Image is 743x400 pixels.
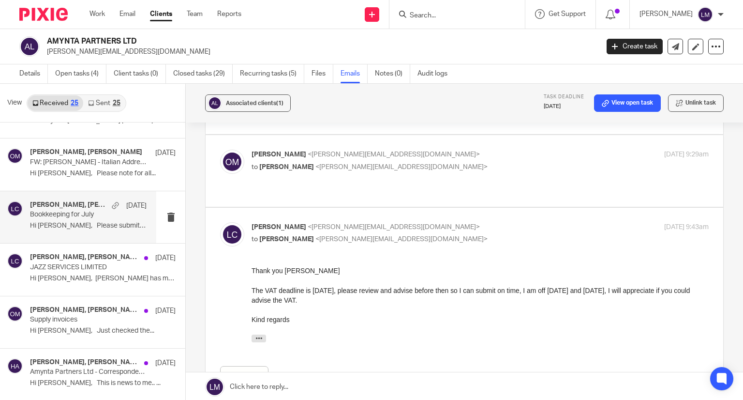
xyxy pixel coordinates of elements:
[173,64,233,83] a: Closed tasks (29)
[315,164,488,170] span: <[PERSON_NAME][EMAIL_ADDRESS][DOMAIN_NAME]>
[55,64,106,83] a: Open tasks (4)
[7,201,23,216] img: svg%3E
[126,201,147,211] p: [DATE]
[341,64,368,83] a: Emails
[409,12,496,20] input: Search
[7,98,22,108] span: View
[594,94,661,112] a: View open task
[226,100,283,106] span: Associated clients
[668,94,724,112] button: Unlink task
[549,11,586,17] span: Get Support
[30,316,147,324] p: Supply invoices
[308,224,480,231] span: <[PERSON_NAME][EMAIL_ADDRESS][DOMAIN_NAME]>
[113,100,120,107] div: 25
[47,47,592,57] p: [PERSON_NAME][EMAIL_ADDRESS][DOMAIN_NAME]
[220,150,244,174] img: svg%3E
[28,95,83,111] a: Received25
[30,148,142,156] h4: [PERSON_NAME], [PERSON_NAME]
[19,64,48,83] a: Details
[30,201,107,209] h4: [PERSON_NAME], [PERSON_NAME]
[240,64,304,83] a: Recurring tasks (5)
[30,368,147,376] p: Amynta Partners Ltd - Correspondence
[276,100,283,106] span: (1)
[308,151,480,158] span: <[PERSON_NAME][EMAIL_ADDRESS][DOMAIN_NAME]>
[30,211,123,219] p: Bookkeeping for July
[312,64,333,83] a: Files
[208,96,222,110] img: svg%3E
[187,9,203,19] a: Team
[7,148,23,164] img: svg%3E
[83,95,125,111] a: Sent25
[220,222,244,246] img: svg%3E
[30,275,176,283] p: Hi [PERSON_NAME], [PERSON_NAME] has made a...
[315,236,488,243] span: <[PERSON_NAME][EMAIL_ADDRESS][DOMAIN_NAME]>
[544,94,584,99] span: Task deadline
[150,9,172,19] a: Clients
[205,94,291,112] button: Associated clients(1)
[114,64,166,83] a: Client tasks (0)
[155,148,176,158] p: [DATE]
[119,9,135,19] a: Email
[155,253,176,263] p: [DATE]
[664,150,709,160] p: [DATE] 9:29am
[252,151,306,158] span: [PERSON_NAME]
[30,253,139,262] h4: [PERSON_NAME], [PERSON_NAME]
[259,236,314,243] span: [PERSON_NAME]
[7,306,23,322] img: svg%3E
[155,358,176,368] p: [DATE]
[639,9,693,19] p: [PERSON_NAME]
[252,164,258,170] span: to
[30,379,176,387] p: Hi [PERSON_NAME], This is news to me.. ...
[89,9,105,19] a: Work
[698,7,713,22] img: svg%3E
[30,222,147,230] p: Hi [PERSON_NAME], Please submit when you...
[102,79,281,87] a: [PERSON_NAME][EMAIL_ADDRESS][DOMAIN_NAME]
[544,103,584,110] p: [DATE]
[71,100,78,107] div: 25
[19,36,40,57] img: svg%3E
[252,236,258,243] span: to
[217,9,241,19] a: Reports
[30,327,176,335] p: Hi [PERSON_NAME], Just checked the...
[417,64,455,83] a: Audit logs
[30,306,139,314] h4: [PERSON_NAME], [PERSON_NAME]
[664,222,709,232] p: [DATE] 9:43am
[220,366,268,384] a: Forward
[19,8,68,21] img: Pixie
[252,224,306,231] span: [PERSON_NAME]
[607,39,663,54] a: Create task
[47,36,483,46] h2: AMYNTA PARTNERS LTD
[30,169,176,178] p: Hi [PERSON_NAME], Please note for all...
[155,306,176,316] p: [DATE]
[259,164,314,170] span: [PERSON_NAME]
[7,253,23,269] img: svg%3E
[30,263,147,272] p: JAZZ SERVICES LIMITED
[375,64,410,83] a: Notes (0)
[7,358,23,374] img: svg%3E
[30,358,139,367] h4: [PERSON_NAME], [PERSON_NAME]
[30,158,147,167] p: FW: [PERSON_NAME] - Italian Address
[125,268,294,276] a: [PERSON_NAME][EMAIL_ADDRESS][DOMAIN_NAME]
